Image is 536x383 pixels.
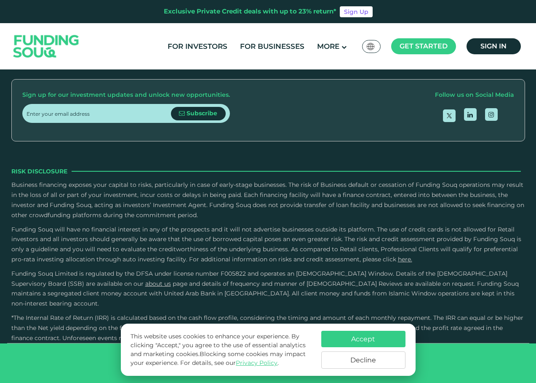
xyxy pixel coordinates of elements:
div: Sign up for our investment updates and unlock new opportunities. [22,90,230,100]
p: Business financing exposes your capital to risks, particularly in case of early-stage businesses.... [11,180,525,220]
a: Sign Up [340,6,373,17]
a: Privacy Policy [236,359,277,367]
span: and details of frequency and manner of [DEMOGRAPHIC_DATA] Reviews are available on request. Fundi... [11,280,519,308]
span: page [173,280,187,287]
span: Funding Souq will have no financial interest in any of the prospects and it will not advertise bu... [11,226,521,263]
img: SA Flag [367,43,374,50]
p: This website uses cookies to enhance your experience. By clicking "Accept," you agree to the use ... [131,332,312,367]
button: Decline [321,351,405,369]
input: Enter your email address [27,104,171,123]
a: For Investors [165,40,229,53]
button: Subscribe [171,107,226,120]
span: Get started [400,42,448,50]
button: Accept [321,331,405,347]
span: More [317,42,339,51]
a: For Businesses [238,40,307,53]
span: Risk Disclosure [11,167,67,176]
a: here. [398,255,412,263]
a: open Linkedin [464,108,477,121]
img: Logo [5,25,88,68]
a: open Twitter [443,109,456,122]
a: Sign in [467,38,521,54]
span: Funding Souq Limited is regulated by the DFSA under license number F005822 and operates an [DEMOG... [11,270,507,287]
img: twitter [447,113,452,118]
a: open Instagram [485,108,498,121]
p: *The Internal Rate of Return (IRR) is calculated based on the cash flow profile, considering the ... [11,313,525,343]
span: Subscribe [187,109,217,117]
span: For details, see our . [180,359,279,367]
span: Sign in [480,42,507,50]
span: Blocking some cookies may impact your experience. [131,350,306,367]
a: About Us [145,280,171,287]
div: Exclusive Private Credit deals with up to 23% return* [164,7,336,16]
div: Follow us on Social Media [435,90,514,100]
